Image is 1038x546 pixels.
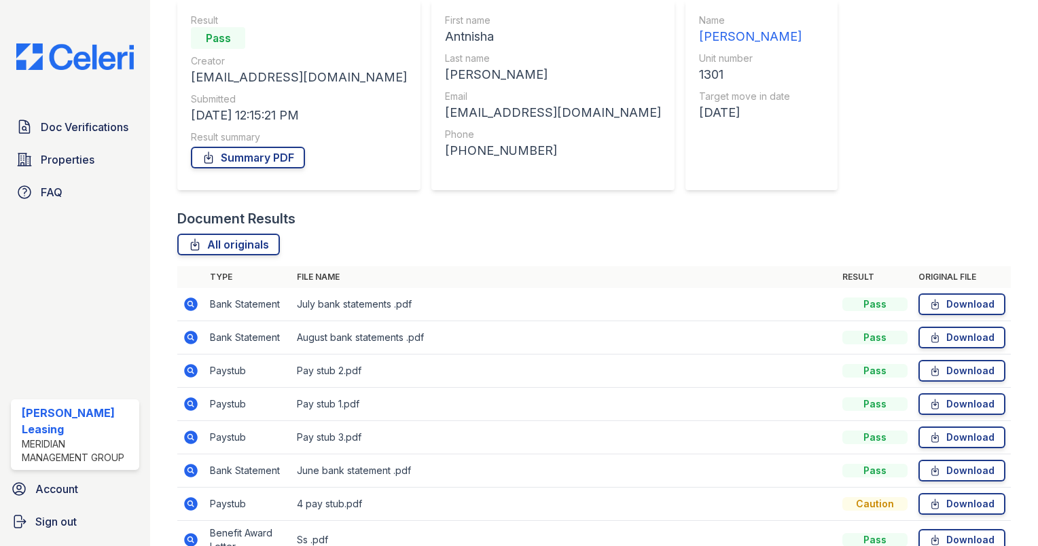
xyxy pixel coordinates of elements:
[291,421,837,454] td: Pay stub 3.pdf
[41,151,94,168] span: Properties
[204,421,291,454] td: Paystub
[291,388,837,421] td: Pay stub 1.pdf
[291,288,837,321] td: July bank statements .pdf
[445,141,661,160] div: [PHONE_NUMBER]
[177,209,296,228] div: Document Results
[191,92,407,106] div: Submitted
[842,464,908,477] div: Pass
[699,27,802,46] div: [PERSON_NAME]
[204,388,291,421] td: Paystub
[191,68,407,87] div: [EMAIL_ADDRESS][DOMAIN_NAME]
[11,113,139,141] a: Doc Verifications
[699,65,802,84] div: 1301
[918,460,1005,481] a: Download
[291,266,837,288] th: File name
[191,27,245,49] div: Pass
[204,488,291,521] td: Paystub
[699,103,802,122] div: [DATE]
[842,331,908,344] div: Pass
[291,454,837,488] td: June bank statement .pdf
[291,488,837,521] td: 4 pay stub.pdf
[445,52,661,65] div: Last name
[699,90,802,103] div: Target move in date
[445,27,661,46] div: Antnisha
[291,354,837,388] td: Pay stub 2.pdf
[699,52,802,65] div: Unit number
[699,14,802,27] div: Name
[918,293,1005,315] a: Download
[35,481,78,497] span: Account
[5,475,145,503] a: Account
[41,119,128,135] span: Doc Verifications
[191,54,407,68] div: Creator
[918,393,1005,415] a: Download
[35,513,77,530] span: Sign out
[204,321,291,354] td: Bank Statement
[699,14,802,46] a: Name [PERSON_NAME]
[445,90,661,103] div: Email
[191,130,407,144] div: Result summary
[918,493,1005,515] a: Download
[842,297,908,311] div: Pass
[191,14,407,27] div: Result
[41,184,62,200] span: FAQ
[5,508,145,535] a: Sign out
[842,364,908,378] div: Pass
[22,437,134,465] div: Meridian Management Group
[191,147,305,168] a: Summary PDF
[204,266,291,288] th: Type
[837,266,913,288] th: Result
[177,234,280,255] a: All originals
[204,354,291,388] td: Paystub
[204,288,291,321] td: Bank Statement
[445,14,661,27] div: First name
[918,360,1005,382] a: Download
[5,43,145,70] img: CE_Logo_Blue-a8612792a0a2168367f1c8372b55b34899dd931a85d93a1a3d3e32e68fde9ad4.png
[204,454,291,488] td: Bank Statement
[291,321,837,354] td: August bank statements .pdf
[918,327,1005,348] a: Download
[918,426,1005,448] a: Download
[191,106,407,125] div: [DATE] 12:15:21 PM
[913,266,1011,288] th: Original file
[445,128,661,141] div: Phone
[22,405,134,437] div: [PERSON_NAME] Leasing
[11,179,139,206] a: FAQ
[842,397,908,411] div: Pass
[11,146,139,173] a: Properties
[842,497,908,511] div: Caution
[842,431,908,444] div: Pass
[445,103,661,122] div: [EMAIL_ADDRESS][DOMAIN_NAME]
[445,65,661,84] div: [PERSON_NAME]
